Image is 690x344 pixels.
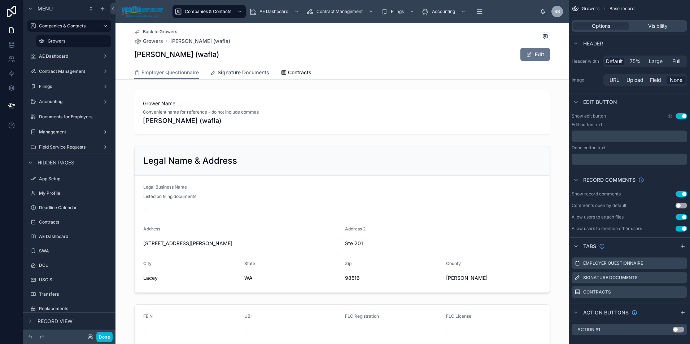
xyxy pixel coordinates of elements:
[672,58,680,65] span: Full
[39,205,110,211] label: Deadline Calendar
[649,58,663,65] span: Large
[27,173,111,185] a: App Setup
[27,66,111,77] a: Contract Management
[39,23,97,29] label: Companies & Contacts
[432,9,455,14] span: Accounting
[141,69,199,76] span: Employer Questionnaire
[39,176,110,182] label: App Setup
[38,318,73,325] span: Record view
[583,243,596,250] span: Tabs
[572,191,621,197] div: Show record comments
[48,38,107,44] label: Growers
[27,216,111,228] a: Contracts
[572,214,624,220] div: Allow users to attach files
[27,96,111,107] a: Accounting
[572,226,642,231] div: Allow users to mention other users
[38,159,74,166] span: Hidden pages
[583,289,611,295] label: Contracts
[316,9,363,14] span: Contract Management
[583,309,629,316] span: Action buttons
[626,76,643,84] span: Upload
[169,4,540,19] div: scrollable content
[170,38,230,45] a: [PERSON_NAME] (wafla)
[39,114,110,120] label: Documents for Employers
[27,141,111,153] a: Field Service Requests
[583,176,636,184] span: Record comments
[420,5,470,18] a: Accounting
[39,53,100,59] label: AE Dashboard
[572,58,601,64] label: Header width
[583,275,638,281] label: Signature Documents
[172,5,246,18] a: Companies & Contacts
[39,84,100,89] label: Filings
[36,35,111,47] a: Growers
[592,22,610,30] span: Options
[27,231,111,242] a: AE Dashboard
[134,38,163,45] a: Growers
[259,9,288,14] span: AE Dashboard
[391,9,404,14] span: Filings
[27,274,111,286] a: USCIS
[648,22,668,30] span: Visibility
[610,6,634,12] span: Base record
[583,40,603,47] span: Header
[27,288,111,300] a: Transfers
[572,113,606,119] label: Show edit button
[27,245,111,257] a: SWA
[39,234,110,239] label: AE Dashboard
[27,20,111,32] a: Companies & Contacts
[27,188,111,199] a: My Profile
[27,50,111,62] a: AE Dashboard
[27,81,111,92] a: Filings
[610,76,619,84] span: URL
[606,58,623,65] span: Default
[39,144,100,150] label: Field Service Requests
[27,126,111,138] a: Management
[39,263,110,268] label: DOL
[27,111,111,123] a: Documents for Employers
[134,66,199,80] a: Employer Questionnaire
[27,303,111,314] a: Replacements
[143,38,163,45] span: Growers
[39,99,100,105] label: Accounting
[572,203,626,208] div: Comments open by default
[247,5,303,18] a: AE Dashboard
[39,306,110,312] label: Replacements
[583,98,617,106] span: Edit button
[27,202,111,213] a: Deadline Calendar
[630,58,641,65] span: 75%
[39,129,100,135] label: Management
[577,327,600,332] label: Action #1
[650,76,661,84] span: Field
[134,49,219,59] h1: [PERSON_NAME] (wafla)
[670,76,682,84] span: None
[288,69,311,76] span: Contracts
[38,5,53,12] span: Menu
[281,66,311,80] a: Contracts
[134,29,177,35] a: Back to Growers
[582,6,599,12] span: Growers
[572,145,606,151] label: Done button text
[39,291,110,297] label: Transfers
[304,5,377,18] a: Contract Management
[572,154,687,165] div: scrollable content
[185,9,231,14] span: Companies & Contacts
[210,66,269,80] a: Signature Documents
[121,6,163,17] img: App logo
[379,5,418,18] a: Filings
[39,248,110,254] label: SWA
[39,219,110,225] label: Contracts
[554,9,560,14] span: SS
[39,190,110,196] label: My Profile
[143,29,177,35] span: Back to Growers
[583,260,643,266] label: Employer Questionnaire
[218,69,269,76] span: Signature Documents
[39,277,110,283] label: USCIS
[39,69,100,74] label: Contract Management
[520,48,550,61] button: Edit
[96,332,113,342] button: Done
[572,77,601,83] label: Image
[572,131,687,142] div: scrollable content
[572,122,602,128] label: Edit button text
